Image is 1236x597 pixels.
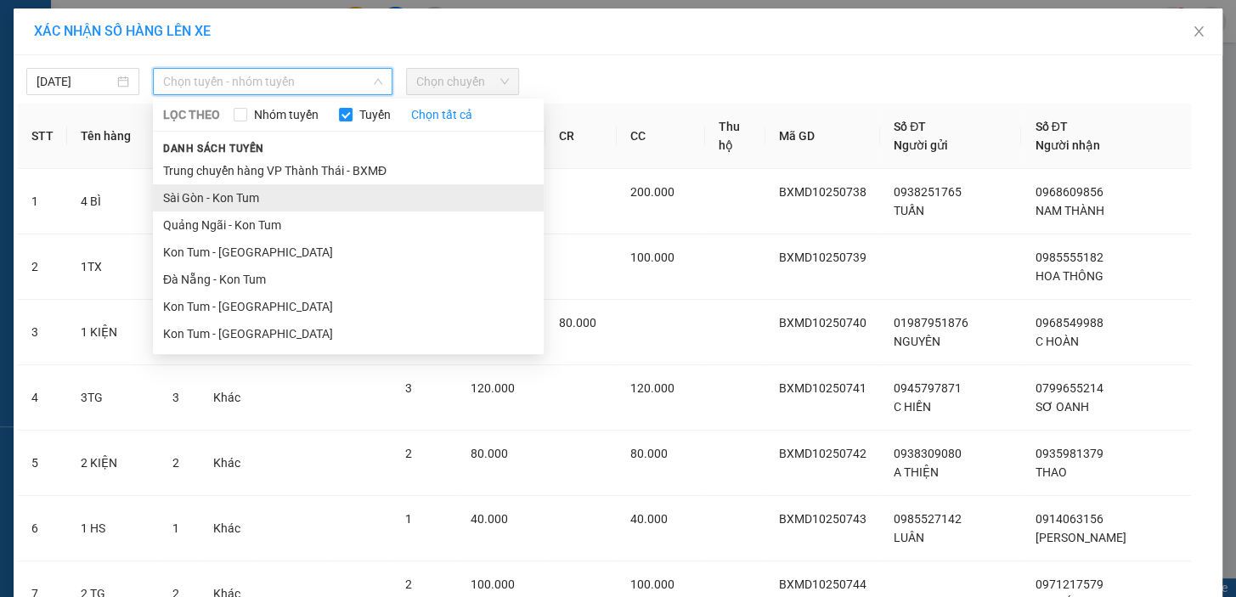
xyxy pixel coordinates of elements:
[153,141,274,156] span: Danh sách tuyến
[145,14,282,55] div: BX [PERSON_NAME]
[1035,120,1067,133] span: Số ĐT
[1035,138,1099,152] span: Người nhận
[779,512,866,526] span: BXMD10250743
[779,251,866,264] span: BXMD10250739
[18,431,67,496] td: 5
[471,577,515,591] span: 100.000
[14,14,133,55] div: BX Miền Đông
[1175,8,1222,56] button: Close
[630,251,674,264] span: 100.000
[779,316,866,329] span: BXMD10250740
[153,320,544,347] li: Kon Tum - [GEOGRAPHIC_DATA]
[1192,25,1205,38] span: close
[200,365,254,431] td: Khác
[630,577,674,591] span: 100.000
[153,266,544,293] li: Đà Nẵng - Kon Tum
[1035,577,1103,591] span: 0971217579
[153,293,544,320] li: Kon Tum - [GEOGRAPHIC_DATA]
[630,447,668,460] span: 80.000
[18,496,67,561] td: 6
[471,447,508,460] span: 80.000
[67,365,159,431] td: 3TG
[405,381,412,395] span: 3
[630,185,674,199] span: 200.000
[67,431,159,496] td: 2 KIỆN
[894,512,962,526] span: 0985527142
[143,110,284,133] div: 50.000
[1035,251,1103,264] span: 0985555182
[1035,185,1103,199] span: 0968609856
[14,76,133,99] div: 0904214511
[1035,465,1066,479] span: THAO
[200,496,254,561] td: Khác
[153,211,544,239] li: Quảng Ngãi - Kon Tum
[779,447,866,460] span: BXMD10250742
[765,104,880,169] th: Mã GD
[353,105,398,124] span: Tuyến
[145,55,282,76] div: A ĐƯỢC
[559,316,596,329] span: 80.000
[34,23,211,39] span: XÁC NHẬN SỐ HÀNG LÊN XE
[779,381,866,395] span: BXMD10250741
[200,431,254,496] td: Khác
[145,76,282,99] div: 0922494999
[37,72,114,91] input: 13/10/2025
[67,234,159,300] td: 1TX
[1035,531,1126,544] span: [PERSON_NAME]
[1035,335,1078,348] span: C HOÀN
[894,400,931,414] span: C HIỀN
[779,577,866,591] span: BXMD10250744
[416,69,509,94] span: Chọn chuyến
[894,531,924,544] span: LUÂN
[373,76,383,87] span: down
[1035,381,1103,395] span: 0799655214
[894,465,939,479] span: A THIỆN
[1035,447,1103,460] span: 0935981379
[172,391,179,404] span: 3
[630,512,668,526] span: 40.000
[1035,400,1088,414] span: SƠ OANH
[18,234,67,300] td: 2
[894,120,926,133] span: Số ĐT
[143,114,166,132] span: CC :
[705,104,765,169] th: Thu hộ
[153,157,544,184] li: Trung chuyển hàng VP Thành Thái - BXMĐ
[247,105,325,124] span: Nhóm tuyến
[163,69,382,94] span: Chọn tuyến - nhóm tuyến
[18,169,67,234] td: 1
[894,335,940,348] span: NGUYÊN
[471,381,515,395] span: 120.000
[411,105,472,124] a: Chọn tất cả
[172,456,179,470] span: 2
[405,447,412,460] span: 2
[405,577,412,591] span: 2
[545,104,617,169] th: CR
[153,184,544,211] li: Sài Gòn - Kon Tum
[153,239,544,266] li: Kon Tum - [GEOGRAPHIC_DATA]
[18,104,67,169] th: STT
[894,316,968,329] span: 01987951876
[894,185,962,199] span: 0938251765
[894,204,924,217] span: TUẤN
[894,138,948,152] span: Người gửi
[18,365,67,431] td: 4
[894,447,962,460] span: 0938309080
[894,381,962,395] span: 0945797871
[67,300,159,365] td: 1 KIỆN
[172,521,179,535] span: 1
[1035,316,1103,329] span: 0968549988
[779,185,866,199] span: BXMD10250738
[630,381,674,395] span: 120.000
[163,105,220,124] span: LỌC THEO
[18,300,67,365] td: 3
[1035,512,1103,526] span: 0914063156
[617,104,705,169] th: CC
[1035,269,1103,283] span: HOA THÔNG
[145,16,186,34] span: Nhận:
[405,512,412,526] span: 1
[1035,204,1103,217] span: NAM THÀNH
[67,496,159,561] td: 1 HS
[67,104,159,169] th: Tên hàng
[14,16,41,34] span: Gửi:
[14,55,133,76] div: THÀNH PHÁT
